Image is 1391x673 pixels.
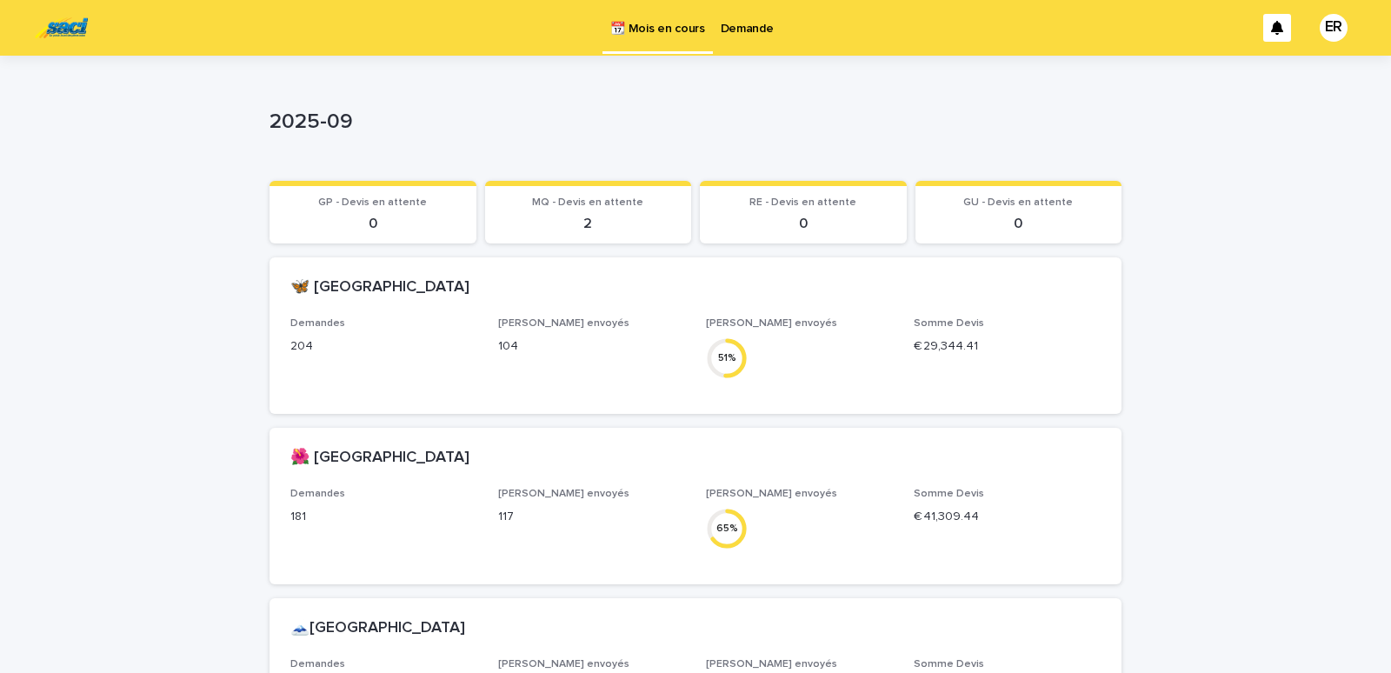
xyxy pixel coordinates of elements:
[290,659,345,670] span: Demandes
[498,508,685,526] p: 117
[532,197,643,208] span: MQ - Devis en attente
[926,216,1112,232] p: 0
[498,318,629,329] span: [PERSON_NAME] envoyés
[290,619,465,638] h2: 🗻[GEOGRAPHIC_DATA]
[290,489,345,499] span: Demandes
[706,349,748,367] div: 51 %
[914,659,984,670] span: Somme Devis
[496,216,682,232] p: 2
[706,659,837,670] span: [PERSON_NAME] envoyés
[318,197,427,208] span: GP - Devis en attente
[290,449,469,468] h2: 🌺 [GEOGRAPHIC_DATA]
[749,197,856,208] span: RE - Devis en attente
[706,519,748,537] div: 65 %
[706,318,837,329] span: [PERSON_NAME] envoyés
[498,489,629,499] span: [PERSON_NAME] envoyés
[498,659,629,670] span: [PERSON_NAME] envoyés
[914,489,984,499] span: Somme Devis
[35,10,88,45] img: UC29JcTLQ3GheANZ19ks
[290,337,477,356] p: 204
[280,216,466,232] p: 0
[710,216,896,232] p: 0
[706,489,837,499] span: [PERSON_NAME] envoyés
[914,337,1101,356] p: € 29,344.41
[963,197,1073,208] span: GU - Devis en attente
[290,508,477,526] p: 181
[914,508,1101,526] p: € 41,309.44
[498,337,685,356] p: 104
[270,110,1115,135] p: 2025-09
[290,318,345,329] span: Demandes
[1320,14,1348,42] div: ER
[290,278,469,297] h2: 🦋 [GEOGRAPHIC_DATA]
[914,318,984,329] span: Somme Devis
